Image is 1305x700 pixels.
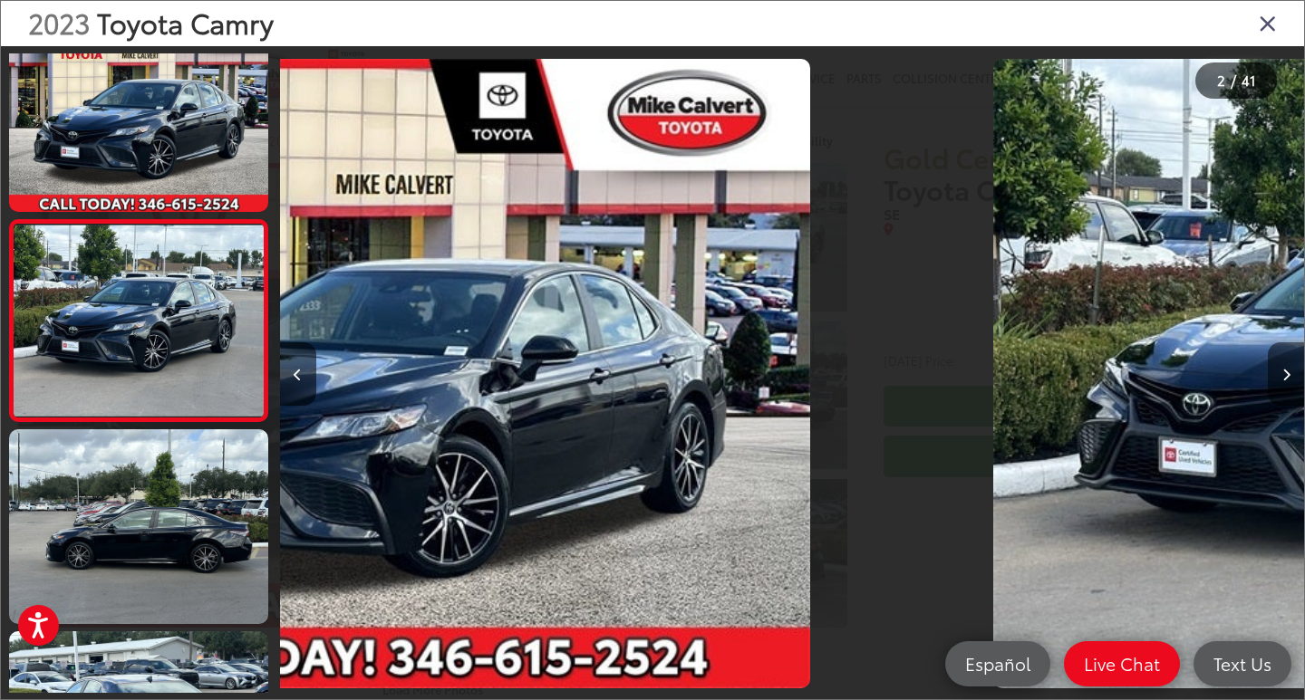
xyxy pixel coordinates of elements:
img: 2023 Toyota Camry SE [11,225,266,417]
button: Next image [1268,342,1304,406]
span: 2023 [28,3,90,42]
a: Español [945,641,1050,686]
span: / [1229,74,1238,87]
img: 2023 Toyota Camry SE [6,16,270,214]
img: 2023 Toyota Camry SE [6,427,270,625]
button: Previous image [280,342,316,406]
span: Live Chat [1075,652,1169,675]
span: 2 [1217,70,1225,90]
span: 41 [1242,70,1256,90]
i: Close gallery [1259,11,1277,34]
span: Español [956,652,1039,675]
a: Live Chat [1064,641,1180,686]
span: Toyota Camry [97,3,274,42]
span: Text Us [1204,652,1281,675]
a: Text Us [1194,641,1291,686]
